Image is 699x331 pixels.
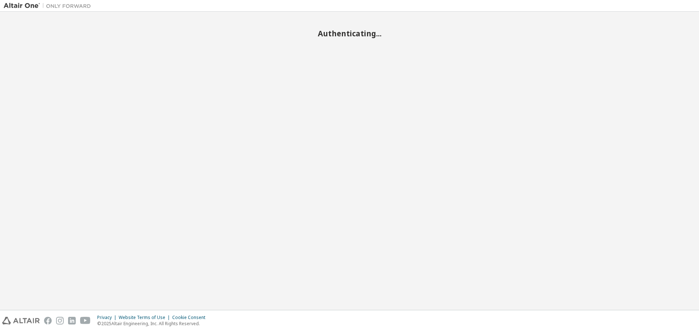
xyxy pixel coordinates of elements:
p: © 2025 Altair Engineering, Inc. All Rights Reserved. [97,320,210,327]
img: instagram.svg [56,317,64,324]
img: Altair One [4,2,95,9]
div: Website Terms of Use [119,315,172,320]
img: linkedin.svg [68,317,76,324]
div: Privacy [97,315,119,320]
img: facebook.svg [44,317,52,324]
h2: Authenticating... [4,29,695,38]
div: Cookie Consent [172,315,210,320]
img: altair_logo.svg [2,317,40,324]
img: youtube.svg [80,317,91,324]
